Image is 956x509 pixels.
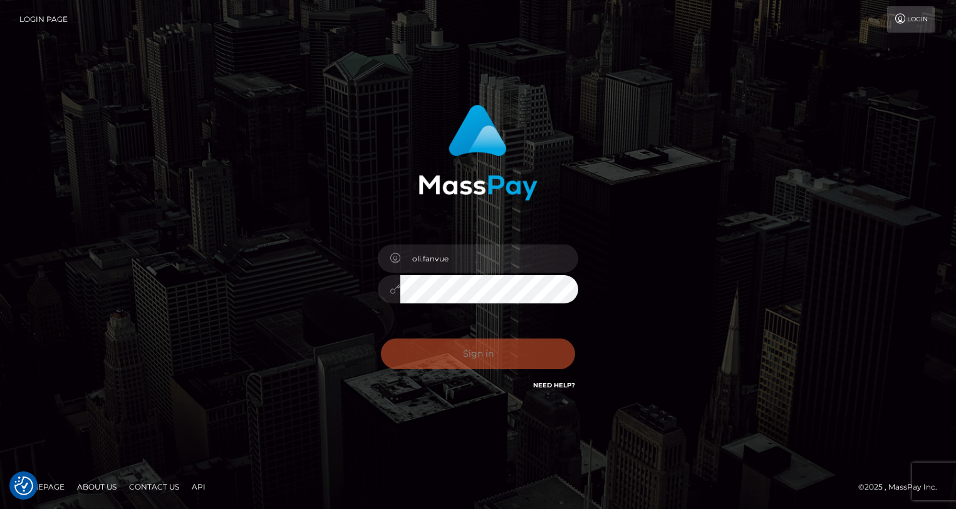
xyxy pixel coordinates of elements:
[400,244,578,273] input: Username...
[187,477,210,496] a: API
[14,476,33,495] button: Consent Preferences
[72,477,122,496] a: About Us
[19,6,68,33] a: Login Page
[533,381,575,389] a: Need Help?
[14,476,33,495] img: Revisit consent button
[418,105,538,201] img: MassPay Login
[858,480,947,494] div: © 2025 , MassPay Inc.
[124,477,184,496] a: Contact Us
[14,477,70,496] a: Homepage
[887,6,935,33] a: Login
